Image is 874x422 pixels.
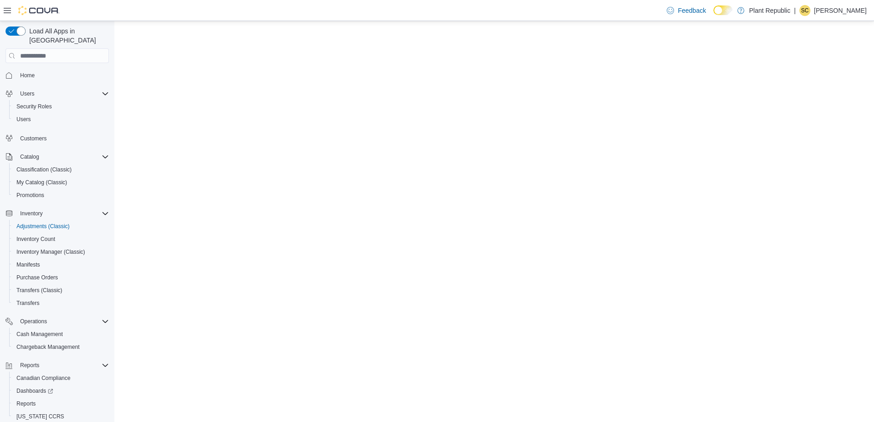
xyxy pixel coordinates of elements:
span: Customers [20,135,47,142]
a: Manifests [13,259,43,270]
span: Dashboards [16,387,53,395]
span: My Catalog (Classic) [13,177,109,188]
p: | [794,5,796,16]
a: Customers [16,133,50,144]
a: Transfers [13,298,43,309]
button: Users [2,87,113,100]
p: Plant Republic [749,5,790,16]
img: Cova [18,6,59,15]
span: Manifests [13,259,109,270]
button: Transfers (Classic) [9,284,113,297]
span: Reports [16,360,109,371]
a: Canadian Compliance [13,373,74,384]
span: Inventory [16,208,109,219]
button: Users [16,88,38,99]
a: Home [16,70,38,81]
a: Adjustments (Classic) [13,221,73,232]
button: Reports [9,397,113,410]
span: Inventory Count [16,235,55,243]
span: Classification (Classic) [16,166,72,173]
button: Operations [16,316,51,327]
button: Security Roles [9,100,113,113]
a: Chargeback Management [13,342,83,353]
button: Operations [2,315,113,328]
span: Load All Apps in [GEOGRAPHIC_DATA] [26,27,109,45]
a: Inventory Manager (Classic) [13,246,89,257]
span: Users [20,90,34,97]
span: Catalog [16,151,109,162]
span: Home [16,69,109,81]
button: Reports [16,360,43,371]
span: SC [801,5,809,16]
button: Catalog [2,150,113,163]
button: Promotions [9,189,113,202]
span: Purchase Orders [16,274,58,281]
button: Catalog [16,151,43,162]
a: Promotions [13,190,48,201]
input: Dark Mode [713,5,733,15]
span: My Catalog (Classic) [16,179,67,186]
button: Transfers [9,297,113,310]
div: Samantha Crosby [799,5,810,16]
span: Promotions [13,190,109,201]
span: Washington CCRS [13,411,109,422]
a: Users [13,114,34,125]
a: Transfers (Classic) [13,285,66,296]
span: Inventory Manager (Classic) [16,248,85,256]
span: Cash Management [13,329,109,340]
span: Adjustments (Classic) [13,221,109,232]
span: Chargeback Management [13,342,109,353]
button: Manifests [9,258,113,271]
span: Transfers [13,298,109,309]
button: Inventory [2,207,113,220]
span: Reports [16,400,36,407]
button: Chargeback Management [9,341,113,353]
span: Promotions [16,192,44,199]
button: Inventory Manager (Classic) [9,246,113,258]
span: [US_STATE] CCRS [16,413,64,420]
a: Inventory Count [13,234,59,245]
span: Users [16,116,31,123]
span: Inventory Manager (Classic) [13,246,109,257]
span: Operations [16,316,109,327]
span: Classification (Classic) [13,164,109,175]
a: Classification (Classic) [13,164,76,175]
span: Transfers (Classic) [13,285,109,296]
span: Canadian Compliance [16,374,70,382]
span: Transfers (Classic) [16,287,62,294]
span: Security Roles [13,101,109,112]
span: Customers [16,132,109,144]
a: Dashboards [9,385,113,397]
span: Catalog [20,153,39,160]
span: Operations [20,318,47,325]
span: Purchase Orders [13,272,109,283]
span: Users [16,88,109,99]
button: Reports [2,359,113,372]
span: Chargeback Management [16,343,80,351]
a: Feedback [663,1,709,20]
a: Security Roles [13,101,55,112]
span: Reports [20,362,39,369]
a: Reports [13,398,39,409]
button: Users [9,113,113,126]
a: Dashboards [13,385,57,396]
button: Purchase Orders [9,271,113,284]
a: My Catalog (Classic) [13,177,71,188]
span: Transfers [16,299,39,307]
button: Inventory [16,208,46,219]
span: Reports [13,398,109,409]
a: Cash Management [13,329,66,340]
a: Purchase Orders [13,272,62,283]
a: [US_STATE] CCRS [13,411,68,422]
span: Manifests [16,261,40,268]
button: Adjustments (Classic) [9,220,113,233]
button: Classification (Classic) [9,163,113,176]
button: Canadian Compliance [9,372,113,385]
span: Feedback [678,6,706,15]
p: [PERSON_NAME] [814,5,867,16]
span: Inventory [20,210,43,217]
span: Users [13,114,109,125]
span: Inventory Count [13,234,109,245]
button: My Catalog (Classic) [9,176,113,189]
